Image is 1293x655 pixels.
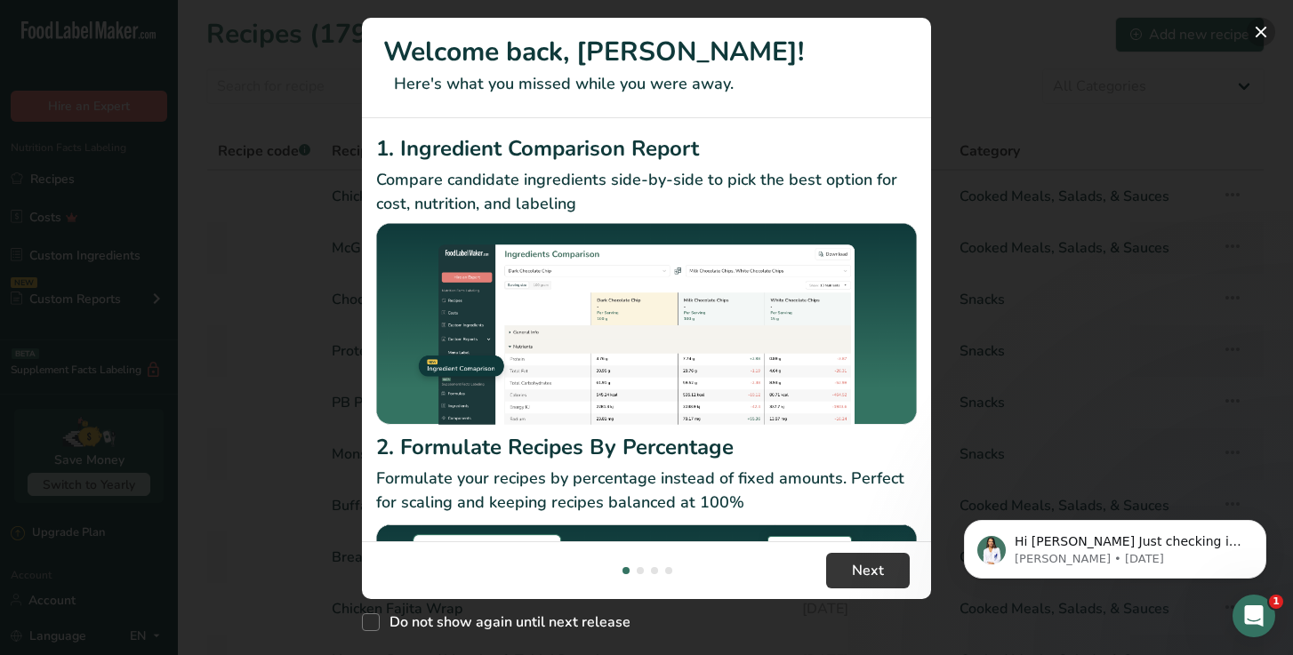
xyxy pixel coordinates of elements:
[376,431,917,463] h2: 2. Formulate Recipes By Percentage
[376,467,917,515] p: Formulate your recipes by percentage instead of fixed amounts. Perfect for scaling and keeping re...
[376,132,917,164] h2: 1. Ingredient Comparison Report
[383,32,910,72] h1: Welcome back, [PERSON_NAME]!
[1233,595,1275,637] iframe: Intercom live chat
[376,223,917,425] img: Ingredient Comparison Report
[937,483,1293,607] iframe: Intercom notifications message
[376,168,917,216] p: Compare candidate ingredients side-by-side to pick the best option for cost, nutrition, and labeling
[1269,595,1283,609] span: 1
[852,560,884,581] span: Next
[383,72,910,96] p: Here's what you missed while you were away.
[826,553,910,588] button: Next
[380,613,630,631] span: Do not show again until next release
